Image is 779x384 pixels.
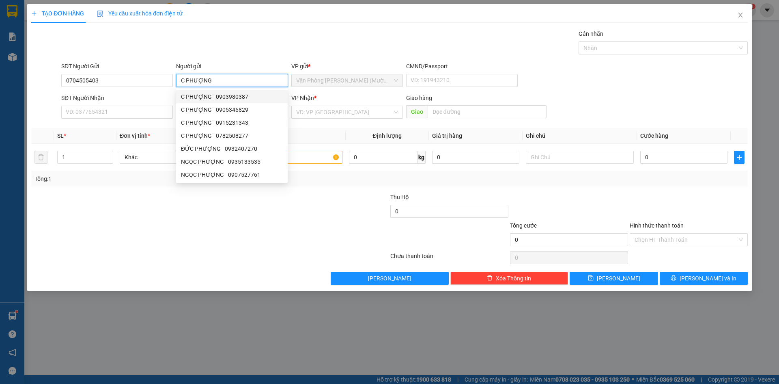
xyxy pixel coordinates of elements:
span: printer [671,275,676,282]
div: ĐỨC PHƯỢNG - 0932407270 [176,142,288,155]
span: SL [57,132,64,139]
span: Thu Hộ [390,194,409,200]
span: VP Nhận [291,95,314,101]
div: Tổng: 1 [34,174,301,183]
div: VP gửi [291,62,403,71]
button: printer[PERSON_NAME] và In [660,272,748,285]
input: Dọc đường [428,105,547,118]
div: NGỌC PHƯỢNG - 0935133535 [176,155,288,168]
div: NGỌC PHƯỢNG - 0907527761 [181,170,283,179]
label: Hình thức thanh toán [630,222,684,229]
img: logo.jpg [88,10,108,30]
b: [PERSON_NAME] [10,52,46,91]
div: C PHƯỢNG - 0915231343 [176,116,288,129]
span: close [737,12,744,18]
span: [PERSON_NAME] và In [680,274,736,283]
div: SĐT Người Gửi [61,62,173,71]
div: ĐỨC PHƯỢNG - 0932407270 [181,144,283,153]
button: Close [729,4,752,27]
span: [PERSON_NAME] [368,274,411,283]
div: C PHƯỢNG - 0905346829 [181,105,283,114]
div: SĐT Người Nhận [61,93,173,102]
input: Ghi Chú [526,151,634,164]
input: VD: Bàn, Ghế [234,151,342,164]
span: Văn Phòng Trần Phú (Mường Thanh) [296,74,398,87]
b: [DOMAIN_NAME] [68,31,112,37]
th: Ghi chú [523,128,637,144]
span: down [106,158,111,163]
img: logo.jpg [10,10,51,51]
span: Giao hàng [406,95,432,101]
span: plus [734,154,744,161]
img: icon [97,11,103,17]
div: C PHƯỢNG - 0903980387 [176,90,288,103]
div: C PHƯỢNG - 0905346829 [176,103,288,116]
span: save [588,275,594,282]
span: delete [487,275,493,282]
span: Tổng cước [510,222,537,229]
span: Xóa Thông tin [496,274,531,283]
div: C PHƯỢNG - 0915231343 [181,118,283,127]
button: deleteXóa Thông tin [450,272,568,285]
div: C PHƯỢNG - 0903980387 [181,92,283,101]
button: [PERSON_NAME] [331,272,449,285]
span: TẠO ĐƠN HÀNG [31,10,84,17]
span: Cước hàng [640,132,668,139]
span: Increase Value [104,151,113,157]
button: plus [734,151,745,164]
span: Định lượng [373,132,402,139]
span: [PERSON_NAME] [597,274,640,283]
div: CMND/Passport [406,62,518,71]
span: Đơn vị tính [120,132,150,139]
div: C PHƯỢNG - 0782508277 [181,131,283,140]
span: plus [31,11,37,16]
li: (c) 2017 [68,39,112,49]
div: Người gửi [176,62,288,71]
button: delete [34,151,47,164]
span: Giao [406,105,428,118]
span: Decrease Value [104,157,113,163]
span: kg [417,151,426,164]
label: Gán nhãn [579,30,603,37]
input: 0 [432,151,519,164]
b: BIÊN NHẬN GỬI HÀNG [52,12,78,64]
span: Khác [125,151,223,163]
div: Chưa thanh toán [389,252,509,266]
span: up [106,152,111,157]
div: C PHƯỢNG - 0782508277 [176,129,288,142]
span: Yêu cầu xuất hóa đơn điện tử [97,10,183,17]
span: Giá trị hàng [432,132,462,139]
div: NGỌC PHƯỢNG - 0907527761 [176,168,288,181]
div: NGỌC PHƯỢNG - 0935133535 [181,157,283,166]
button: save[PERSON_NAME] [570,272,658,285]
